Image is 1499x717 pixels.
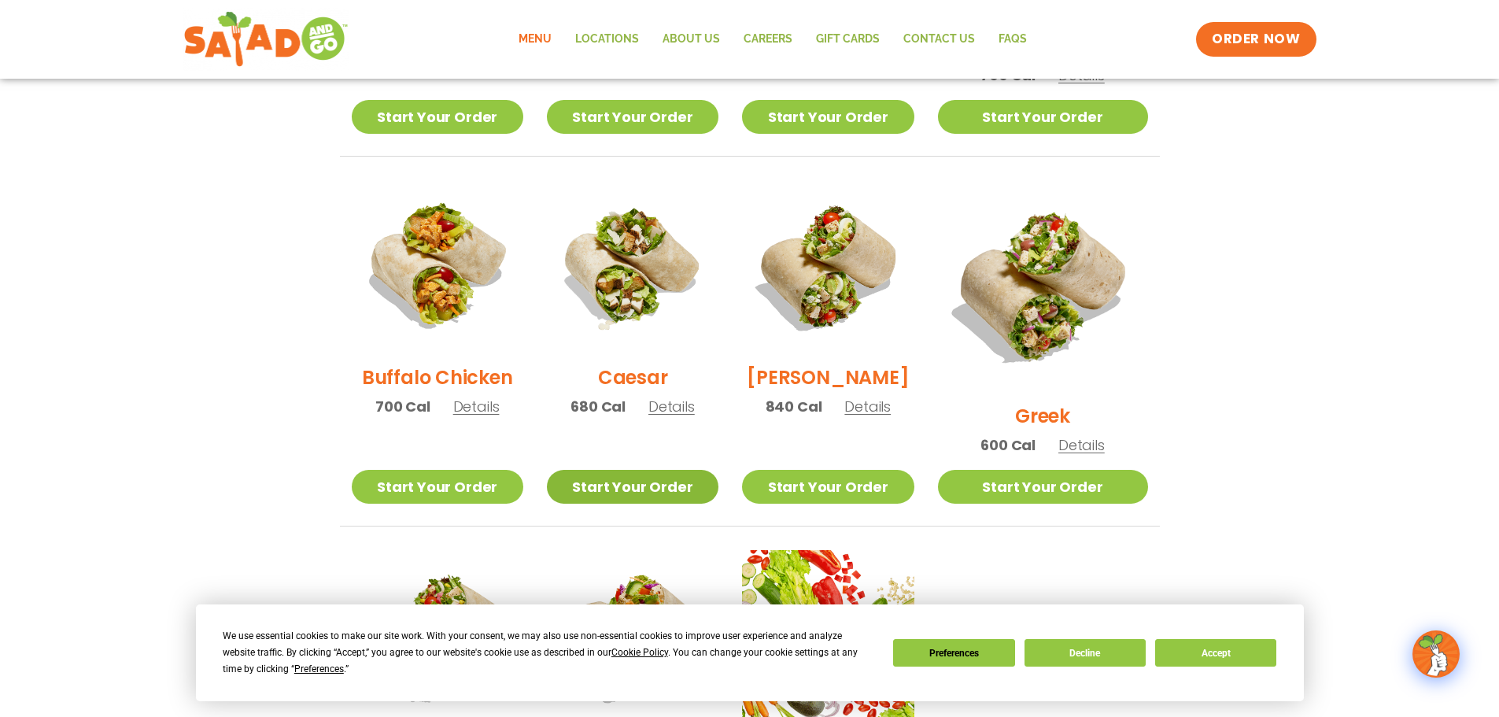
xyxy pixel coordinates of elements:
span: Details [1058,435,1105,455]
nav: Menu [507,21,1039,57]
span: 680 Cal [570,396,626,417]
button: Preferences [893,639,1014,667]
span: Details [1058,65,1105,85]
span: 700 Cal [375,396,430,417]
a: ORDER NOW [1196,22,1316,57]
a: About Us [651,21,732,57]
h2: Greek [1015,402,1070,430]
h2: Buffalo Chicken [362,364,512,391]
a: Start Your Order [547,100,718,134]
span: 600 Cal [980,434,1036,456]
a: Start Your Order [938,470,1148,504]
img: Product photo for Greek Wrap [938,180,1148,390]
span: Preferences [294,663,344,674]
button: Accept [1155,639,1276,667]
div: Cookie Consent Prompt [196,604,1304,701]
button: Decline [1025,639,1146,667]
a: Menu [507,21,563,57]
a: Start Your Order [352,470,523,504]
img: new-SAG-logo-768×292 [183,8,349,71]
a: Start Your Order [938,100,1148,134]
img: Product photo for Cobb Wrap [742,180,914,352]
a: Contact Us [892,21,987,57]
a: Locations [563,21,651,57]
span: Details [453,397,500,416]
span: Details [844,397,891,416]
span: Details [648,397,695,416]
span: 840 Cal [766,396,822,417]
a: FAQs [987,21,1039,57]
a: Start Your Order [742,470,914,504]
a: Start Your Order [547,470,718,504]
img: Product photo for Buffalo Chicken Wrap [352,180,523,352]
a: GIFT CARDS [804,21,892,57]
span: Cookie Policy [611,647,668,658]
h2: Caesar [598,364,668,391]
a: Start Your Order [742,100,914,134]
img: Product photo for Caesar Wrap [547,180,718,352]
div: We use essential cookies to make our site work. With your consent, we may also use non-essential ... [223,628,874,678]
a: Start Your Order [352,100,523,134]
span: ORDER NOW [1212,30,1300,49]
h2: [PERSON_NAME] [747,364,909,391]
img: wpChatIcon [1414,632,1458,676]
a: Careers [732,21,804,57]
